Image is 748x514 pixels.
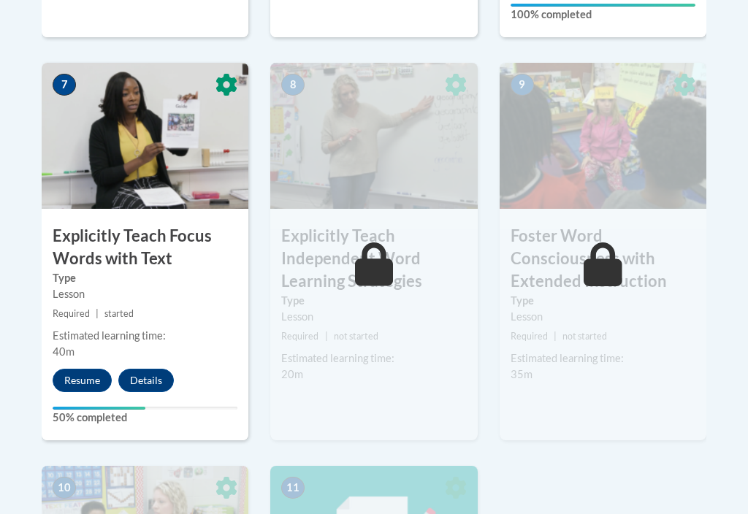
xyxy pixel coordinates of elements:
[53,74,76,96] span: 7
[511,368,533,380] span: 35m
[281,368,303,380] span: 20m
[562,331,607,342] span: not started
[104,308,134,319] span: started
[53,270,237,286] label: Type
[511,350,695,367] div: Estimated learning time:
[270,63,477,209] img: Course Image
[42,225,248,270] h3: Explicitly Teach Focus Words with Text
[281,293,466,309] label: Type
[511,74,534,96] span: 9
[53,328,237,344] div: Estimated learning time:
[53,410,237,426] label: 50% completed
[53,477,76,499] span: 10
[96,308,99,319] span: |
[281,331,318,342] span: Required
[511,309,695,325] div: Lesson
[554,331,557,342] span: |
[500,225,706,292] h3: Foster Word Consciousness with Extended Instruction
[511,7,695,23] label: 100% completed
[281,350,466,367] div: Estimated learning time:
[511,293,695,309] label: Type
[281,477,305,499] span: 11
[325,331,328,342] span: |
[334,331,378,342] span: not started
[53,369,112,392] button: Resume
[53,308,90,319] span: Required
[281,74,305,96] span: 8
[53,407,145,410] div: Your progress
[53,286,237,302] div: Lesson
[500,63,706,209] img: Course Image
[511,331,548,342] span: Required
[511,4,695,7] div: Your progress
[42,63,248,209] img: Course Image
[281,309,466,325] div: Lesson
[53,345,75,358] span: 40m
[118,369,174,392] button: Details
[270,225,477,292] h3: Explicitly Teach Independent Word Learning Strategies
